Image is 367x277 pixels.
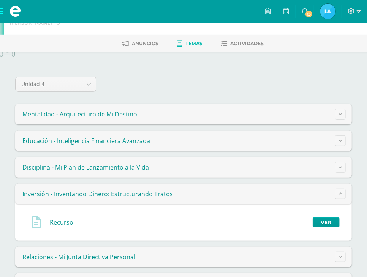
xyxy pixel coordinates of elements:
[230,41,264,46] span: Actividades
[50,218,73,227] span: Recurso
[305,10,313,18] span: 13
[221,38,264,50] a: Actividades
[15,184,352,204] summary: Inversión - Inventando Dinero: Estructurando Tratos
[16,77,96,91] a: Unidad 4
[15,157,352,178] summary: Disciplina - Mi Plan de Lanzamiento a la Vida
[15,247,352,267] summary: Relaciones - Mi Junta Directiva Personal
[313,217,340,227] a: Ver
[320,4,335,19] img: b636727e02cc94a770edec738649bc81.png
[15,104,352,124] summary: Mentalidad - Arquitectura de Mi Destino
[177,38,202,50] a: Temas
[132,41,158,46] span: Anuncios
[185,41,202,46] span: Temas
[22,110,137,118] span: Mentalidad - Arquitectura de Mi Destino
[21,77,76,91] span: Unidad 4
[22,253,135,261] span: Relaciones - Mi Junta Directiva Personal
[22,163,149,172] span: Disciplina - Mi Plan de Lanzamiento a la Vida
[22,190,173,198] span: Inversión - Inventando Dinero: Estructurando Tratos
[122,38,158,50] a: Anuncios
[22,137,150,145] span: Educación - Inteligencia Financiera Avanzada
[15,131,352,151] summary: Educación - Inteligencia Financiera Avanzada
